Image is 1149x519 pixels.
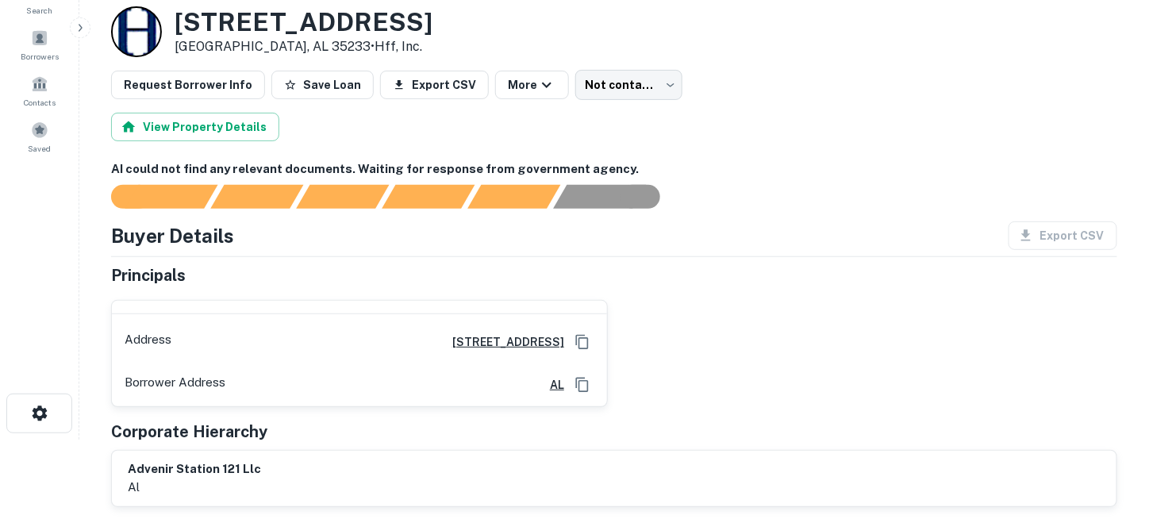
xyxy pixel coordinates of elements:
[1070,392,1149,468] iframe: Chat Widget
[92,185,211,209] div: Sending borrower request to AI...
[111,263,186,287] h5: Principals
[375,39,422,54] a: Hff, Inc.
[495,71,569,99] button: More
[128,460,261,479] h6: advenir station 121 llc
[537,376,564,394] a: AL
[5,69,75,112] a: Contacts
[5,115,75,158] a: Saved
[5,23,75,66] a: Borrowers
[125,373,225,397] p: Borrower Address
[271,71,374,99] button: Save Loan
[111,71,265,99] button: Request Borrower Info
[175,7,432,37] h3: [STREET_ADDRESS]
[29,142,52,155] span: Saved
[21,50,59,63] span: Borrowers
[571,373,594,397] button: Copy Address
[111,113,279,141] button: View Property Details
[554,185,679,209] div: AI fulfillment process complete.
[296,185,389,209] div: Documents found, AI parsing details...
[571,330,594,354] button: Copy Address
[111,221,234,250] h4: Buyer Details
[24,96,56,109] span: Contacts
[210,185,303,209] div: Your request is received and processing...
[111,160,1117,179] h6: AI could not find any relevant documents. Waiting for response from government agency.
[380,71,489,99] button: Export CSV
[575,70,682,100] div: Not contacted
[382,185,475,209] div: Principals found, AI now looking for contact information...
[128,478,261,497] p: al
[467,185,560,209] div: Principals found, still searching for contact information. This may take time...
[175,37,432,56] p: [GEOGRAPHIC_DATA], AL 35233 •
[125,330,171,354] p: Address
[27,4,53,17] span: Search
[111,420,267,444] h5: Corporate Hierarchy
[440,333,564,351] a: [STREET_ADDRESS]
